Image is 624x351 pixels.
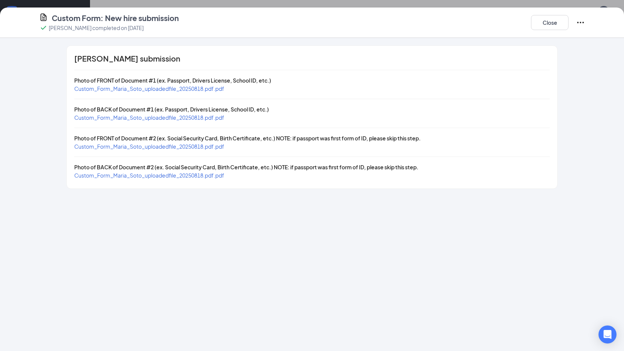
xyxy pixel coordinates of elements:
[74,77,271,84] span: Photo of FRONT of Document #1 (ex. Passport, Drivers License, School ID, etc.)
[74,85,224,92] a: Custom_Form_Maria_Soto_uploadedfile_20250818.pdf.pdf
[39,13,48,22] svg: CustomFormIcon
[39,23,48,32] svg: Checkmark
[74,114,224,121] a: Custom_Form_Maria_Soto_uploadedfile_20250818.pdf.pdf
[576,18,585,27] svg: Ellipses
[74,55,180,62] span: [PERSON_NAME] submission
[74,143,224,150] a: Custom_Form_Maria_Soto_uploadedfile_20250818.pdf.pdf
[74,172,224,179] a: Custom_Form_Maria_Soto_uploadedfile_20250818.pdf.pdf
[74,106,269,113] span: Photo of BACK of Document #1 (ex. Passport, Drivers License, School ID, etc.)
[74,164,418,170] span: Photo of BACK of Document #2 (ex. Social Security Card, Birth Certificate, etc.) NOTE: if passpor...
[598,325,616,343] div: Open Intercom Messenger
[74,135,421,142] span: Photo of FRONT of Document #2 (ex. Social Security Card, Birth Certificate, etc.) NOTE: if passpo...
[531,15,568,30] button: Close
[49,24,144,32] p: [PERSON_NAME] completed on [DATE]
[52,13,179,23] h4: Custom Form: New hire submission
